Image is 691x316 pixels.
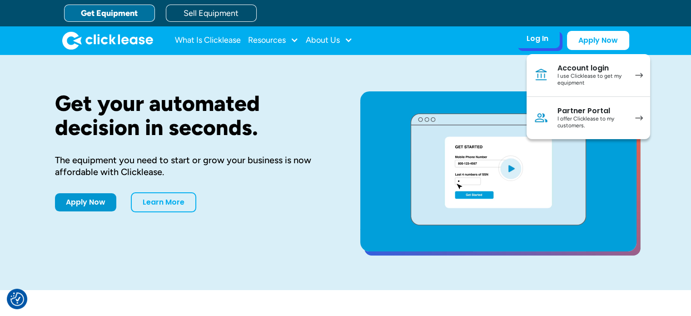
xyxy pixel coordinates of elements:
img: Bank icon [534,68,548,82]
div: I offer Clicklease to my customers. [557,115,626,130]
img: Blue play button logo on a light blue circular background [498,155,523,181]
div: The equipment you need to start or grow your business is now affordable with Clicklease. [55,154,331,178]
a: Partner PortalI offer Clicklease to my customers. [527,97,650,139]
div: Resources [248,31,298,50]
div: Account login [557,64,626,73]
a: Learn More [131,192,196,212]
a: Account loginI use Clicklease to get my equipment [527,54,650,97]
a: home [62,31,153,50]
img: arrow [635,73,643,78]
a: Apply Now [55,193,116,211]
a: open lightbox [360,91,636,251]
a: Get Equipment [64,5,155,22]
div: About Us [306,31,353,50]
h1: Get your automated decision in seconds. [55,91,331,140]
a: Apply Now [567,31,629,50]
img: Clicklease logo [62,31,153,50]
img: arrow [635,115,643,120]
img: Revisit consent button [10,292,24,306]
a: What Is Clicklease [175,31,241,50]
div: Partner Portal [557,106,626,115]
a: Sell Equipment [166,5,257,22]
div: I use Clicklease to get my equipment [557,73,626,87]
img: Person icon [534,110,548,125]
nav: Log In [527,54,650,139]
div: Log In [527,34,548,43]
button: Consent Preferences [10,292,24,306]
